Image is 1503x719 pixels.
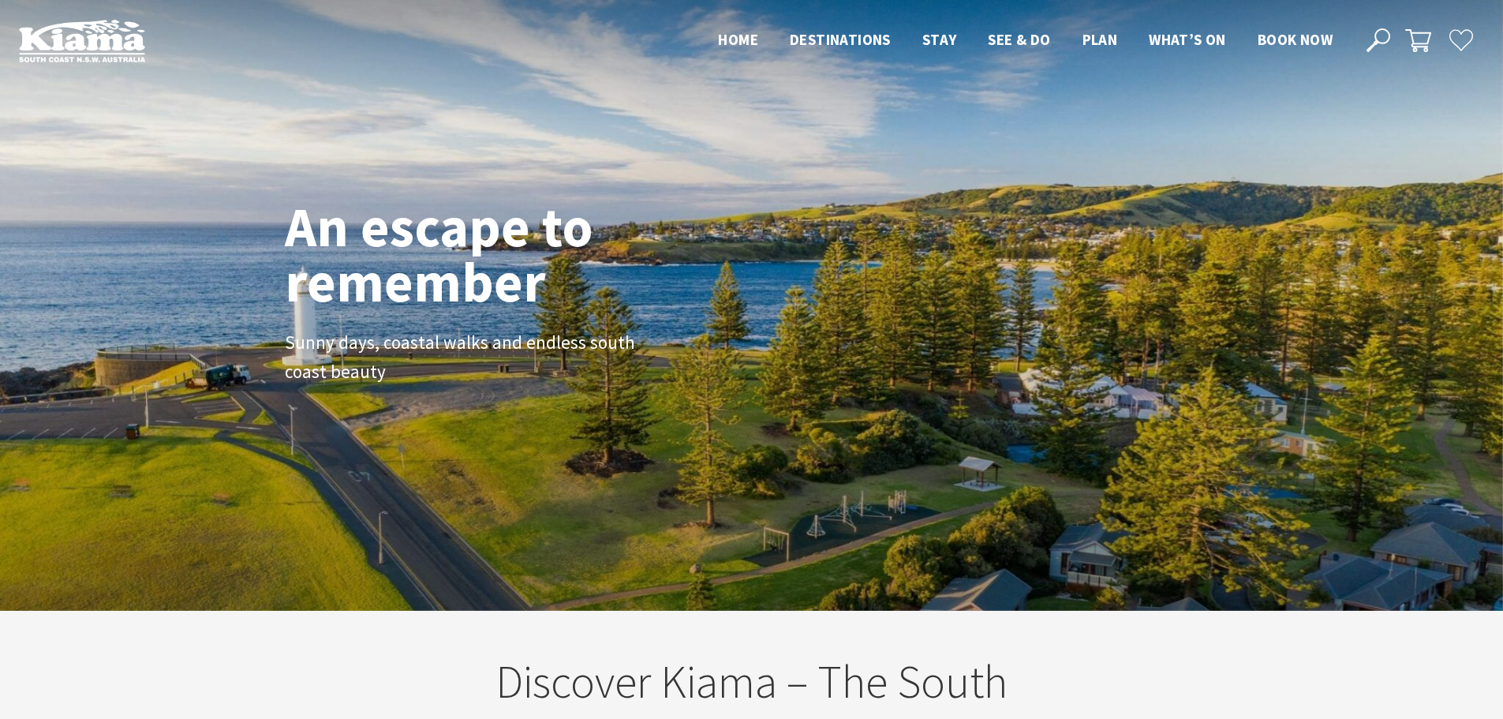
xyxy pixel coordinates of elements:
[285,199,719,309] h1: An escape to remember
[718,30,758,49] span: Home
[702,28,1348,54] nav: Main Menu
[1258,30,1333,49] span: Book now
[1149,30,1226,49] span: What’s On
[19,19,145,62] img: Kiama Logo
[285,328,640,387] p: Sunny days, coastal walks and endless south coast beauty
[988,30,1050,49] span: See & Do
[1082,30,1118,49] span: Plan
[790,30,891,49] span: Destinations
[922,30,957,49] span: Stay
